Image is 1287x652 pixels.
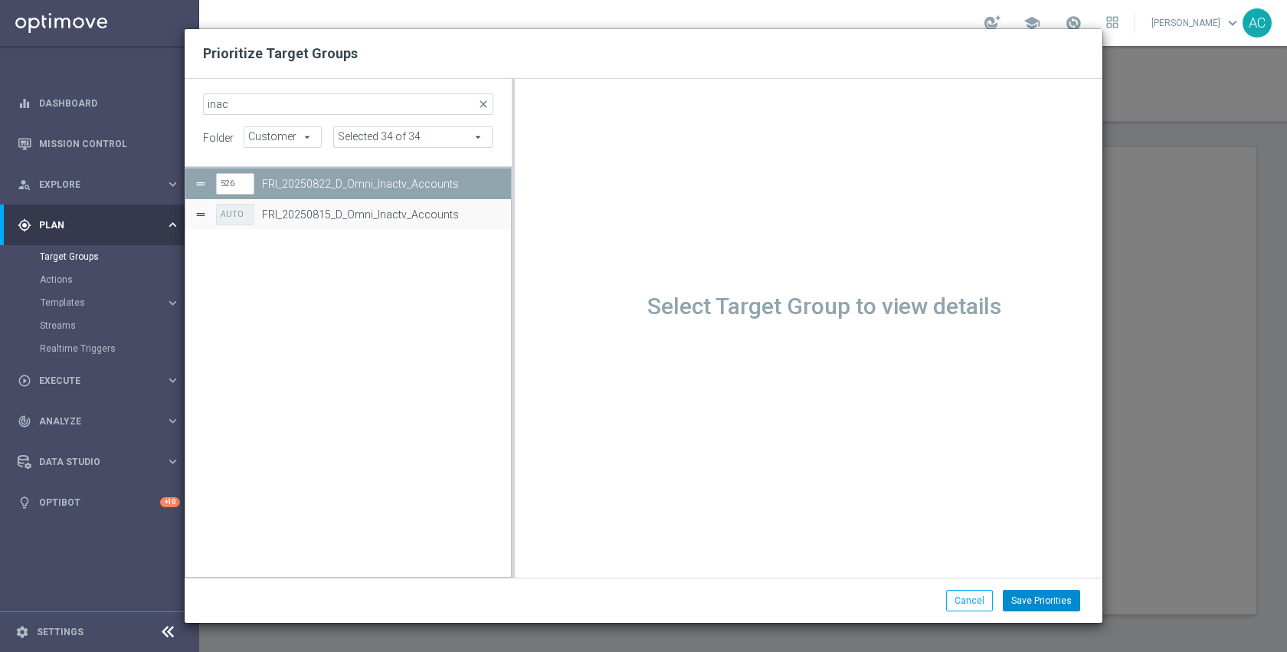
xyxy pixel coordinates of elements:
h2: Prioritize Target Groups [203,44,1084,63]
button: Save Priorities [1003,590,1080,611]
div: Press SPACE to select this row. [185,199,511,230]
input: Quick find target groups [203,93,493,115]
label: folder [203,126,232,145]
div: Press SPACE to deselect this row. [185,169,511,199]
span: Deleted Treatments Direct Mail Dotcom Dedicateds Dotcom Onboarding Dotcom Promo and 29 more [334,127,492,147]
span: close [477,98,490,110]
label: FRI_20250822_D_Omni_Inactv_Accounts [262,178,486,191]
label: FRI_20250815_D_Omni_Inactv_Accounts [262,208,486,221]
button: Cancel [946,590,993,611]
